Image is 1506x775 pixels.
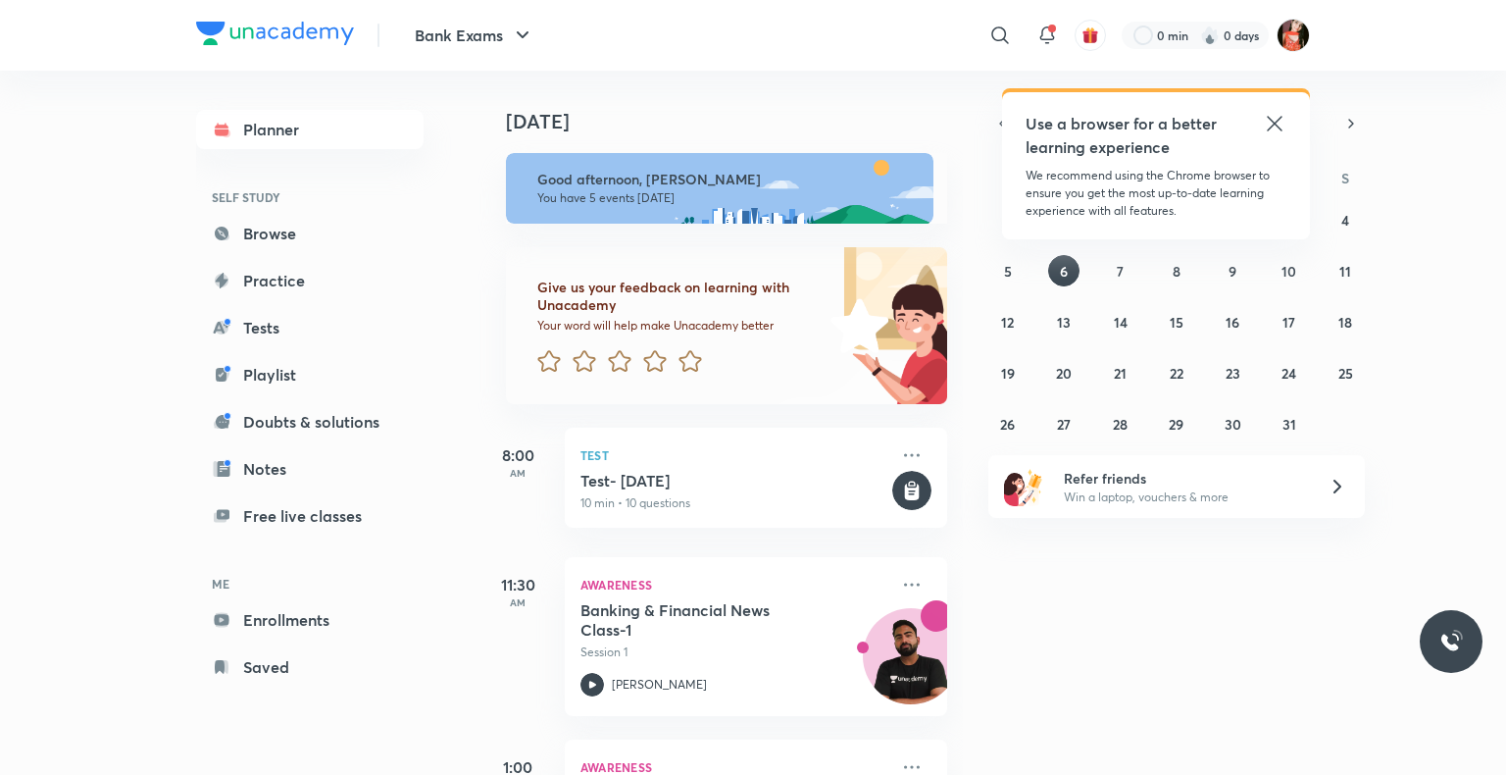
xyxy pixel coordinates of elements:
[1081,26,1099,44] img: avatar
[196,261,424,300] a: Practice
[864,619,958,713] img: Avatar
[1057,313,1071,332] abbr: October 13, 2025
[1048,255,1079,286] button: October 6, 2025
[506,153,933,224] img: afternoon
[1282,415,1296,434] abbr: October 31, 2025
[1439,630,1463,653] img: ttu
[1161,408,1192,439] button: October 29, 2025
[1330,255,1361,286] button: October 11, 2025
[1281,364,1296,383] abbr: October 24, 2025
[1000,415,1015,434] abbr: October 26, 2025
[1170,364,1183,383] abbr: October 22, 2025
[1217,357,1248,388] button: October 23, 2025
[537,279,824,314] h6: Give us your feedback on learning with Unacademy
[1105,255,1136,286] button: October 7, 2025
[506,110,967,133] h4: [DATE]
[478,596,557,608] p: AM
[1001,364,1015,383] abbr: October 19, 2025
[1277,19,1310,52] img: Minakshi gakre
[478,573,557,596] h5: 11:30
[612,676,707,694] p: [PERSON_NAME]
[478,467,557,479] p: AM
[1173,262,1180,281] abbr: October 8, 2025
[196,214,424,253] a: Browse
[1330,357,1361,388] button: October 25, 2025
[1064,489,1305,506] p: Win a laptop, vouchers & more
[580,600,825,640] h5: Banking & Financial News Class-1
[1113,415,1128,434] abbr: October 28, 2025
[196,402,424,441] a: Doubts & solutions
[537,171,916,188] h6: Good afternoon, [PERSON_NAME]
[1161,357,1192,388] button: October 22, 2025
[1341,211,1349,230] abbr: October 4, 2025
[196,496,424,536] a: Free live classes
[1200,26,1220,45] img: streak
[1226,313,1239,332] abbr: October 16, 2025
[1114,313,1128,332] abbr: October 14, 2025
[1161,306,1192,337] button: October 15, 2025
[1026,167,1286,220] p: We recommend using the Chrome browser to ensure you get the most up-to-date learning experience w...
[1282,313,1295,332] abbr: October 17, 2025
[1274,357,1305,388] button: October 24, 2025
[580,471,888,491] h5: Test- 6th Oct, 2025
[1229,262,1236,281] abbr: October 9, 2025
[1338,313,1352,332] abbr: October 18, 2025
[1048,357,1079,388] button: October 20, 2025
[196,647,424,687] a: Saved
[196,22,354,50] a: Company Logo
[196,22,354,45] img: Company Logo
[1004,262,1012,281] abbr: October 5, 2025
[1225,415,1241,434] abbr: October 30, 2025
[1338,364,1353,383] abbr: October 25, 2025
[1064,468,1305,489] h6: Refer friends
[1060,262,1068,281] abbr: October 6, 2025
[1330,204,1361,235] button: October 4, 2025
[196,181,424,214] h6: SELF STUDY
[1048,408,1079,439] button: October 27, 2025
[1274,306,1305,337] button: October 17, 2025
[1226,364,1240,383] abbr: October 23, 2025
[764,247,947,404] img: feedback_image
[992,255,1024,286] button: October 5, 2025
[1217,255,1248,286] button: October 9, 2025
[403,16,546,55] button: Bank Exams
[478,443,557,467] h5: 8:00
[1274,255,1305,286] button: October 10, 2025
[1161,255,1192,286] button: October 8, 2025
[580,443,888,467] p: Test
[1105,408,1136,439] button: October 28, 2025
[1004,467,1043,506] img: referral
[537,318,824,334] p: Your word will help make Unacademy better
[992,306,1024,337] button: October 12, 2025
[580,573,888,596] p: Awareness
[196,308,424,347] a: Tests
[992,408,1024,439] button: October 26, 2025
[580,494,888,512] p: 10 min • 10 questions
[1114,364,1127,383] abbr: October 21, 2025
[1105,357,1136,388] button: October 21, 2025
[1217,306,1248,337] button: October 16, 2025
[196,449,424,489] a: Notes
[1274,408,1305,439] button: October 31, 2025
[1105,306,1136,337] button: October 14, 2025
[537,190,916,206] p: You have 5 events [DATE]
[1117,262,1124,281] abbr: October 7, 2025
[1057,415,1071,434] abbr: October 27, 2025
[1330,306,1361,337] button: October 18, 2025
[1026,112,1221,159] h5: Use a browser for a better learning experience
[992,357,1024,388] button: October 19, 2025
[1001,313,1014,332] abbr: October 12, 2025
[1075,20,1106,51] button: avatar
[1169,415,1183,434] abbr: October 29, 2025
[1170,313,1183,332] abbr: October 15, 2025
[580,644,888,661] p: Session 1
[196,110,424,149] a: Planner
[196,567,424,600] h6: ME
[196,355,424,394] a: Playlist
[1217,408,1248,439] button: October 30, 2025
[1339,262,1351,281] abbr: October 11, 2025
[1341,169,1349,187] abbr: Saturday
[1048,306,1079,337] button: October 13, 2025
[1281,262,1296,281] abbr: October 10, 2025
[1056,364,1072,383] abbr: October 20, 2025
